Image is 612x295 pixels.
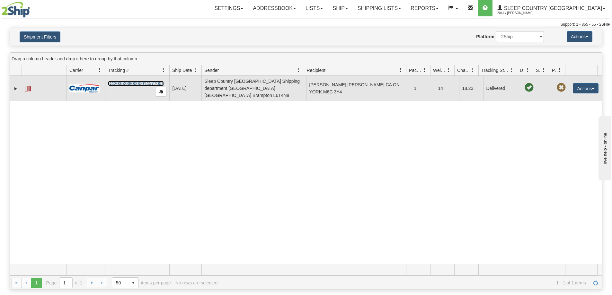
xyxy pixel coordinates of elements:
[525,83,534,92] span: On time
[476,33,494,40] label: Platform
[31,278,41,288] span: Page 1
[169,76,201,101] td: [DATE]
[411,76,435,101] td: 1
[435,76,459,101] td: 14
[301,0,328,16] a: Lists
[94,65,105,75] a: Carrier filter column settings
[293,65,304,75] a: Sender filter column settings
[552,67,557,74] span: Pickup Status
[536,67,541,74] span: Shipment Issues
[567,31,592,42] button: Actions
[158,65,169,75] a: Tracking # filter column settings
[590,278,601,288] a: Refresh
[201,76,306,101] td: Sleep Country [GEOGRAPHIC_DATA] Shipping department [GEOGRAPHIC_DATA] [GEOGRAPHIC_DATA] Brampton ...
[2,2,30,18] img: logo2044.jpg
[156,87,167,97] button: Copy to clipboard
[506,65,517,75] a: Tracking Status filter column settings
[108,67,129,74] span: Tracking #
[497,10,545,16] span: 2044 / [PERSON_NAME]
[409,67,422,74] span: Packages
[483,76,522,101] td: Delivered
[433,67,447,74] span: Weight
[502,5,602,11] span: Sleep Country [GEOGRAPHIC_DATA]
[2,22,610,27] div: Support: 1 - 855 - 55 - 2SHIP
[175,280,218,285] div: No rows are selected
[116,280,124,286] span: 50
[353,0,406,16] a: Shipping lists
[573,83,599,93] button: Actions
[522,65,533,75] a: Delivery Status filter column settings
[5,5,59,10] div: live help - online
[306,76,411,101] td: [PERSON_NAME] [PERSON_NAME] CA ON YORK M6C 3Y4
[204,67,219,74] span: Sender
[128,278,138,288] span: select
[25,83,31,93] a: Label
[481,67,509,74] span: Tracking Status
[69,84,100,92] img: 14 - Canpar
[191,65,201,75] a: Ship Date filter column settings
[13,85,19,92] a: Expand
[538,65,549,75] a: Shipment Issues filter column settings
[419,65,430,75] a: Packages filter column settings
[395,65,406,75] a: Recipient filter column settings
[492,0,610,16] a: Sleep Country [GEOGRAPHIC_DATA] 2044 / [PERSON_NAME]
[328,0,352,16] a: Ship
[443,65,454,75] a: Weight filter column settings
[406,0,443,16] a: Reports
[172,67,192,74] span: Ship Date
[457,67,471,74] span: Charge
[248,0,301,16] a: Addressbook
[557,83,566,92] span: Pickup Not Assigned
[59,278,72,288] input: Page 1
[520,67,525,74] span: Delivery Status
[307,67,325,74] span: Recipient
[69,67,83,74] span: Carrier
[112,277,171,288] span: items per page
[459,76,483,101] td: 18.23
[209,0,248,16] a: Settings
[20,31,60,42] button: Shipment Filters
[222,280,586,285] span: 1 - 1 of 1 items
[112,277,139,288] span: Page sizes drop down
[554,65,565,75] a: Pickup Status filter column settings
[467,65,478,75] a: Charge filter column settings
[46,277,83,288] span: Page of 1
[597,115,611,180] iframe: chat widget
[10,53,602,65] div: grid grouping header
[108,81,164,86] a: D420352380000014577001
